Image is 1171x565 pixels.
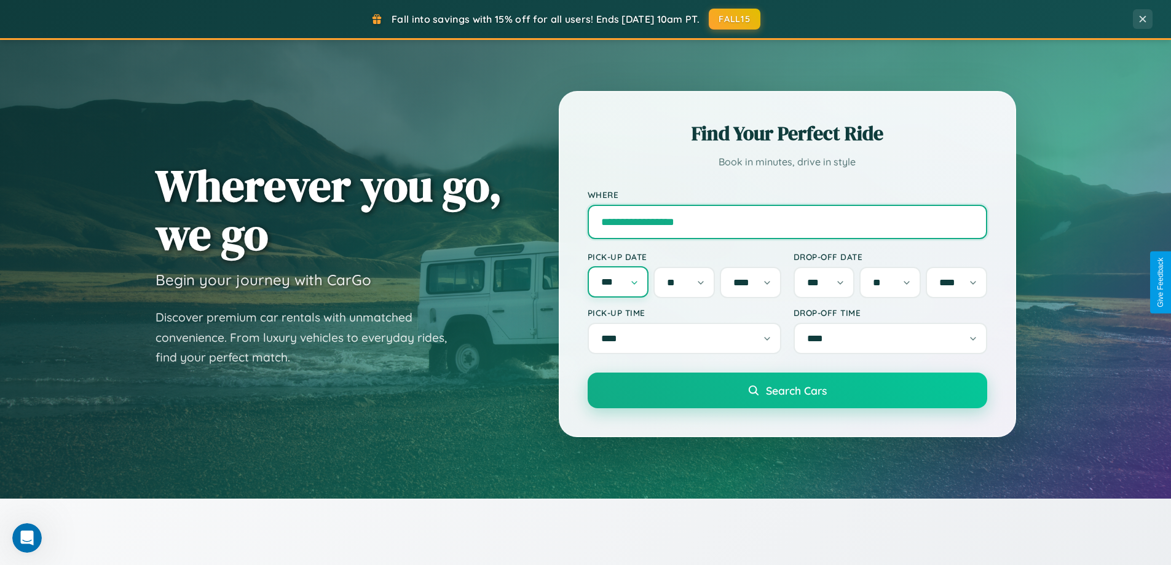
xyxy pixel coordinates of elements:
[709,9,760,30] button: FALL15
[156,307,463,368] p: Discover premium car rentals with unmatched convenience. From luxury vehicles to everyday rides, ...
[588,251,781,262] label: Pick-up Date
[794,307,987,318] label: Drop-off Time
[794,251,987,262] label: Drop-off Date
[588,373,987,408] button: Search Cars
[588,153,987,171] p: Book in minutes, drive in style
[392,13,700,25] span: Fall into savings with 15% off for all users! Ends [DATE] 10am PT.
[156,161,502,258] h1: Wherever you go, we go
[588,189,987,200] label: Where
[766,384,827,397] span: Search Cars
[156,271,371,289] h3: Begin your journey with CarGo
[12,523,42,553] iframe: Intercom live chat
[588,307,781,318] label: Pick-up Time
[1156,258,1165,307] div: Give Feedback
[588,120,987,147] h2: Find Your Perfect Ride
